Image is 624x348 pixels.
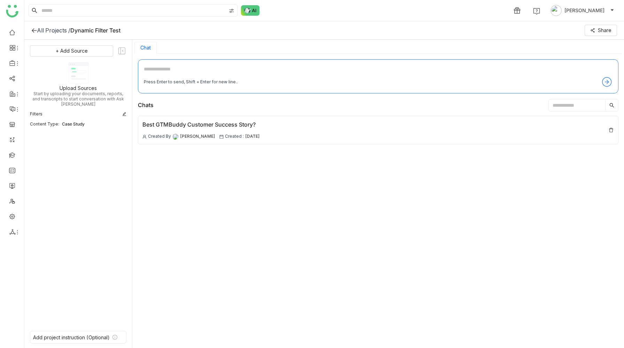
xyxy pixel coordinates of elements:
div: All Projects / [37,27,70,34]
img: delete.svg [608,127,614,133]
span: Share [598,27,611,34]
span: + Add Source [56,47,88,55]
div: Add project instruction (Optional) [33,334,110,340]
div: Press Enter to send, Shift + Enter for new line.. [144,79,238,85]
span: Created By [148,133,171,140]
span: [PERSON_NAME] [564,7,604,14]
span: [DATE] [245,133,260,140]
img: 684a9a0bde261c4b36a3c9f0 [172,134,179,140]
span: [PERSON_NAME] [180,133,215,140]
img: search-type.svg [229,8,234,14]
img: avatar [551,5,562,16]
img: help.svg [533,8,540,15]
div: Filters [30,111,42,117]
button: Chat [140,45,151,51]
button: [PERSON_NAME] [549,5,616,16]
img: logo [6,5,18,17]
div: Upload Sources [60,85,97,91]
div: Chats [138,101,154,109]
div: Dynamic Filter Test [70,27,120,34]
div: Content Type: [30,121,59,127]
button: + Add Source [30,45,113,56]
div: Start by uploading your documents, reports, and transcripts to start conversation with Ask [PERSO... [30,91,126,107]
div: Case Study [62,121,126,127]
img: ask-buddy-normal.svg [241,5,260,16]
div: Best GTMBuddy Customer Success Story? [142,120,260,129]
span: Created : [225,133,244,140]
button: Share [585,25,617,36]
